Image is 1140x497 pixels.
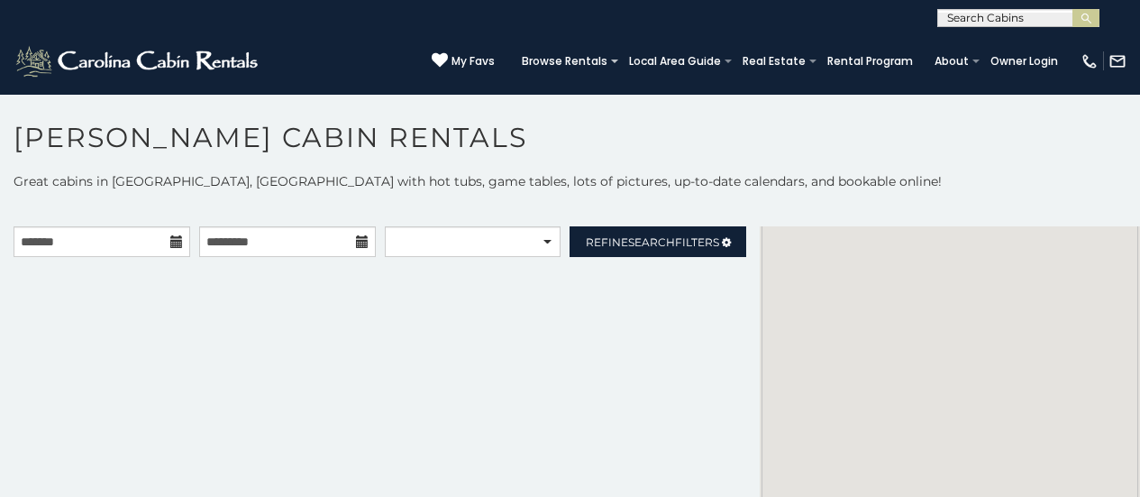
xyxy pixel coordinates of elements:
img: phone-regular-white.png [1081,52,1099,70]
a: Local Area Guide [620,49,730,74]
a: Rental Program [818,49,922,74]
span: Search [628,235,675,249]
a: RefineSearchFilters [570,226,746,257]
a: Browse Rentals [513,49,616,74]
a: Real Estate [734,49,815,74]
span: My Favs [451,53,495,69]
img: White-1-2.png [14,43,263,79]
img: mail-regular-white.png [1108,52,1126,70]
a: Owner Login [981,49,1067,74]
a: About [926,49,978,74]
span: Refine Filters [586,235,719,249]
a: My Favs [432,52,495,70]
